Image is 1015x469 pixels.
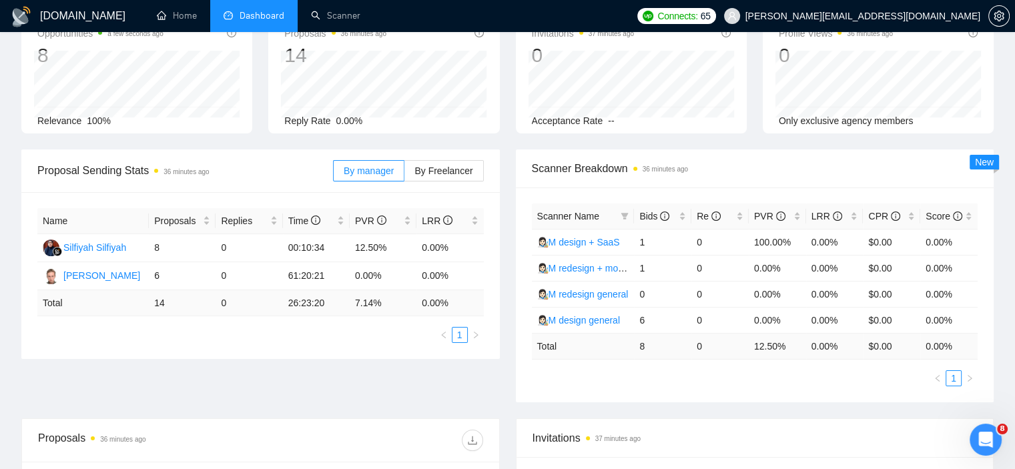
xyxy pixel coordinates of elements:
button: setting [988,5,1010,27]
a: 👩🏻‍🎨M redesign general [537,289,629,300]
div: [PERSON_NAME] [63,268,140,283]
td: 0.00 % [416,290,483,316]
span: info-circle [660,211,669,221]
td: Total [532,333,635,359]
span: Invitations [533,430,978,446]
td: 0.00% [920,281,978,307]
span: info-circle [968,28,978,37]
span: user [727,11,737,21]
span: left [440,331,448,339]
div: Silfiyah Silfiyah [63,240,126,255]
td: 61:20:21 [283,262,350,290]
span: info-circle [311,215,320,225]
td: 6 [634,307,691,333]
li: Previous Page [930,370,946,386]
button: right [962,370,978,386]
td: 0.00% [749,281,806,307]
td: Total [37,290,149,316]
td: $ 0.00 [863,333,920,359]
span: info-circle [833,211,842,221]
td: 0.00% [920,307,978,333]
span: Only exclusive agency members [779,115,914,126]
span: By Freelancer [414,165,472,176]
td: 12.50 % [749,333,806,359]
img: logo [11,6,32,27]
td: 0.00% [416,262,483,290]
button: right [468,327,484,343]
td: $0.00 [863,229,920,255]
span: info-circle [443,215,452,225]
span: Scanner Name [537,211,599,221]
span: Relevance [37,115,81,126]
th: Name [37,208,149,234]
span: info-circle [711,211,721,221]
a: 👩🏻‍🎨M design general [537,315,620,326]
span: Acceptance Rate [532,115,603,126]
span: setting [989,11,1009,21]
td: 1 [634,255,691,281]
img: upwork-logo.png [643,11,653,21]
li: 1 [946,370,962,386]
span: info-circle [891,211,900,221]
td: 0.00% [749,255,806,281]
a: 👩🏻‍🎨M redesign + mobile app/software/platforam [537,263,731,274]
span: Proposal Sending Stats [37,162,333,179]
a: homeHome [157,10,197,21]
td: 0.00% [920,255,978,281]
span: LRR [811,211,842,221]
td: 1 [634,229,691,255]
a: 1 [452,328,467,342]
li: Next Page [468,327,484,343]
td: 0.00% [749,307,806,333]
span: info-circle [474,28,484,37]
span: filter [621,212,629,220]
time: a few seconds ago [107,30,163,37]
div: 0 [532,43,634,68]
a: 👩🏻‍🎨M design + SaaS [537,237,620,248]
time: 37 minutes ago [595,435,641,442]
button: left [436,327,452,343]
div: Proposals [38,430,260,451]
time: 36 minutes ago [643,165,688,173]
span: Proposals [154,213,200,228]
span: Scanner Breakdown [532,160,978,177]
span: Reply Rate [284,115,330,126]
iframe: Intercom live chat [970,424,1002,456]
img: SS [43,240,59,256]
td: 0 [691,229,749,255]
span: Proposals [284,25,386,41]
td: 0.00 % [920,333,978,359]
li: Previous Page [436,327,452,343]
span: Bids [639,211,669,221]
span: Time [288,215,320,226]
td: $0.00 [863,255,920,281]
td: 7.14 % [350,290,416,316]
a: 1 [946,371,961,386]
span: left [934,374,942,382]
span: Re [697,211,721,221]
span: right [472,331,480,339]
time: 36 minutes ago [847,30,892,37]
th: Proposals [149,208,216,234]
span: New [975,157,994,167]
div: 0 [779,43,893,68]
span: info-circle [377,215,386,225]
a: setting [988,11,1010,21]
td: 0.00% [806,229,864,255]
td: 0.00% [806,255,864,281]
button: left [930,370,946,386]
span: info-circle [953,211,962,221]
span: 8 [997,424,1008,434]
td: 0 [216,290,282,316]
span: 100% [87,115,111,126]
td: 6 [149,262,216,290]
span: Dashboard [240,10,284,21]
td: 0 [691,307,749,333]
span: Replies [221,213,267,228]
div: 8 [37,43,163,68]
td: 0.00% [350,262,416,290]
time: 36 minutes ago [163,168,209,175]
span: Opportunities [37,25,163,41]
td: 8 [634,333,691,359]
span: info-circle [227,28,236,37]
